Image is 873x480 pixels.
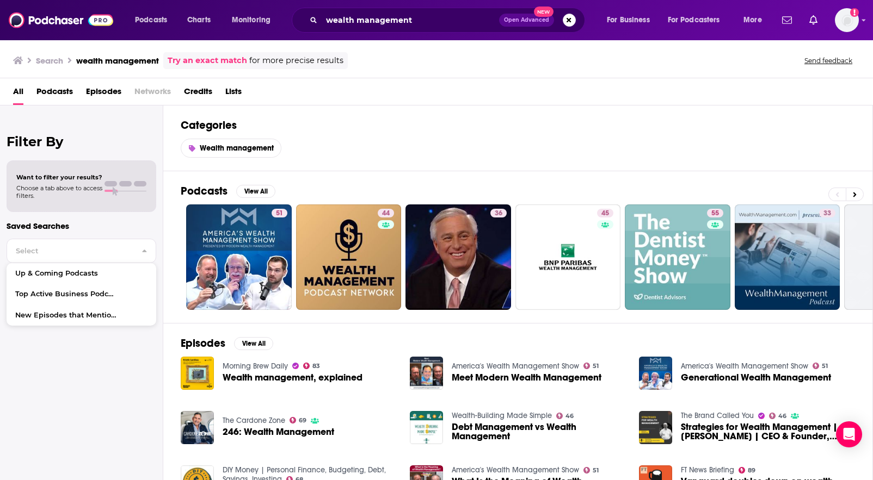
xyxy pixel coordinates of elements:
[200,144,274,153] span: Wealth management
[452,411,552,420] a: Wealth-Building Made Simple
[813,363,828,369] a: 51
[181,336,225,350] h2: Episodes
[181,411,214,444] img: 246: Wealth Management
[405,204,511,310] a: 36
[822,364,828,369] span: 51
[735,204,840,310] a: 33
[276,208,283,219] span: 51
[668,13,720,28] span: For Podcasters
[607,13,650,28] span: For Business
[515,204,621,310] a: 45
[181,139,281,158] a: Wealth management
[565,414,574,419] span: 46
[225,83,242,105] a: Lists
[181,119,855,132] h2: Categories
[504,17,549,23] span: Open Advanced
[223,427,334,437] a: 246: Wealth Management
[36,55,63,66] h3: Search
[7,247,133,254] span: Select
[127,11,181,29] button: open menu
[805,11,822,29] a: Show notifications dropdown
[236,185,275,198] button: View All
[823,208,831,219] span: 33
[625,204,730,310] a: 55
[599,11,663,29] button: open menu
[16,184,102,200] span: Choose a tab above to access filters.
[7,221,156,231] p: Saved Searches
[593,468,599,473] span: 51
[819,209,835,217] a: 33
[186,204,292,310] a: 51
[312,364,320,369] span: 83
[743,13,762,28] span: More
[181,357,214,390] img: Wealth management, explained
[556,413,574,419] a: 46
[16,173,102,181] span: Want to filter your results?
[290,417,307,423] a: 69
[583,363,599,369] a: 51
[7,134,156,149] h2: Filter By
[495,208,502,219] span: 36
[15,291,120,298] span: Top Active Business Podcasts
[452,361,579,371] a: America's Wealth Management Show
[661,11,736,29] button: open menu
[184,83,212,105] a: Credits
[36,83,73,105] a: Podcasts
[223,373,362,382] a: Wealth management, explained
[299,418,306,423] span: 69
[681,411,754,420] a: The Brand Called You
[232,13,270,28] span: Monitoring
[302,8,595,33] div: Search podcasts, credits, & more...
[296,204,402,310] a: 44
[9,10,113,30] img: Podchaser - Follow, Share and Rate Podcasts
[410,411,443,444] img: Debt Management vs Wealth Management
[224,11,285,29] button: open menu
[168,54,247,67] a: Try an exact match
[736,11,776,29] button: open menu
[681,422,855,441] span: Strategies for Wealth Management | [PERSON_NAME] | CEO & Founder, Javelin Wealth Management
[86,83,121,105] span: Episodes
[490,209,507,217] a: 36
[681,373,831,382] a: Generational Wealth Management
[378,209,394,217] a: 44
[597,209,613,217] a: 45
[181,184,228,198] h2: Podcasts
[850,8,859,17] svg: Add a profile image
[499,14,554,27] button: Open AdvancedNew
[452,422,626,441] span: Debt Management vs Wealth Management
[707,209,723,217] a: 55
[681,422,855,441] a: Strategies for Wealth Management | Steve Davies | CEO & Founder, Javelin Wealth Management
[639,357,672,390] a: Generational Wealth Management
[15,312,120,319] span: New Episodes that Mention "Pepsi"
[181,336,273,350] a: EpisodesView All
[410,357,443,390] img: Meet Modern Wealth Management
[836,421,862,447] div: Open Intercom Messenger
[801,56,856,65] button: Send feedback
[739,467,756,473] a: 89
[681,361,808,371] a: America's Wealth Management Show
[639,411,672,444] img: Strategies for Wealth Management | Steve Davies | CEO & Founder, Javelin Wealth Management
[593,364,599,369] span: 51
[452,373,601,382] span: Meet Modern Wealth Management
[181,184,275,198] a: PodcastsView All
[778,414,786,419] span: 46
[303,363,321,369] a: 83
[249,54,343,67] span: for more precise results
[769,413,787,419] a: 46
[452,465,579,475] a: America's Wealth Management Show
[534,7,554,17] span: New
[76,55,159,66] h3: wealth management
[711,208,719,219] span: 55
[13,83,23,105] a: All
[7,239,156,263] button: Select
[835,8,859,32] span: Logged in as DeversFranklin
